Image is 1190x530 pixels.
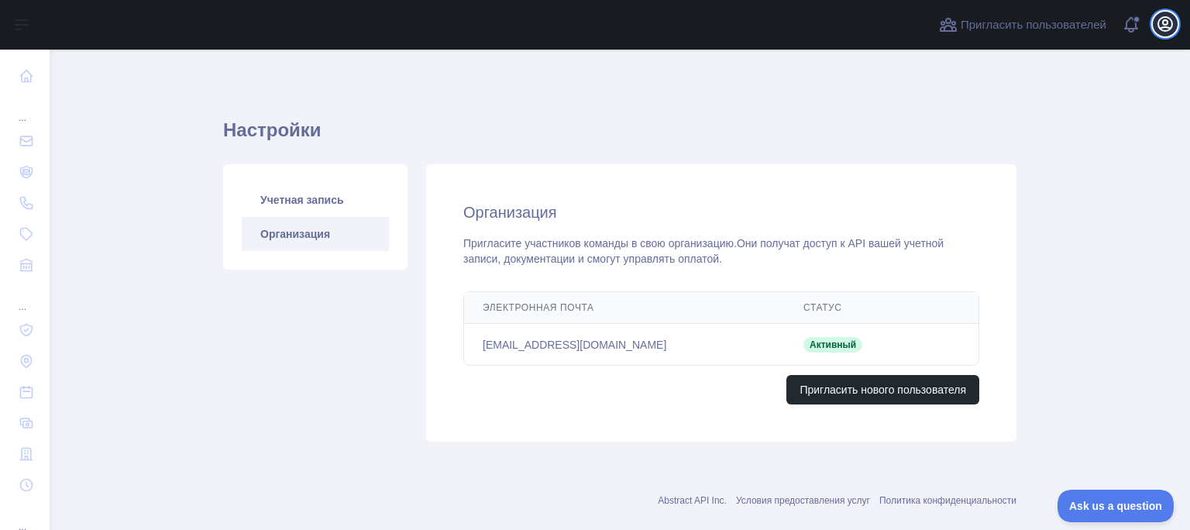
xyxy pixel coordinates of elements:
[260,194,344,206] ya-tr-span: Учетная запись
[483,302,594,313] ya-tr-span: Электронная почта
[12,93,37,124] div: ...
[961,18,1106,31] ya-tr-span: Пригласить пользователей
[463,237,737,250] ya-tr-span: Пригласите участников команды в свою организацию.
[242,217,389,251] a: Организация
[786,375,979,404] button: Пригласить нового пользователя
[936,12,1109,37] button: Пригласить пользователей
[1058,490,1175,522] iframe: Переключить Службу Поддержки Клиентов
[260,228,330,240] ya-tr-span: Организация
[800,382,966,397] ya-tr-span: Пригласить нового пользователя
[879,495,1016,506] a: Политика конфиденциальности
[223,119,322,140] ya-tr-span: Настройки
[242,183,389,217] a: Учетная запись
[803,302,842,313] ya-tr-span: Статус
[483,339,666,351] ya-tr-span: [EMAIL_ADDRESS][DOMAIN_NAME]
[12,282,37,313] div: ...
[810,337,856,353] ya-tr-span: Активный
[658,495,727,506] a: Abstract API Inc.
[463,204,557,221] ya-tr-span: Организация
[736,495,870,506] a: Условия предоставления услуг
